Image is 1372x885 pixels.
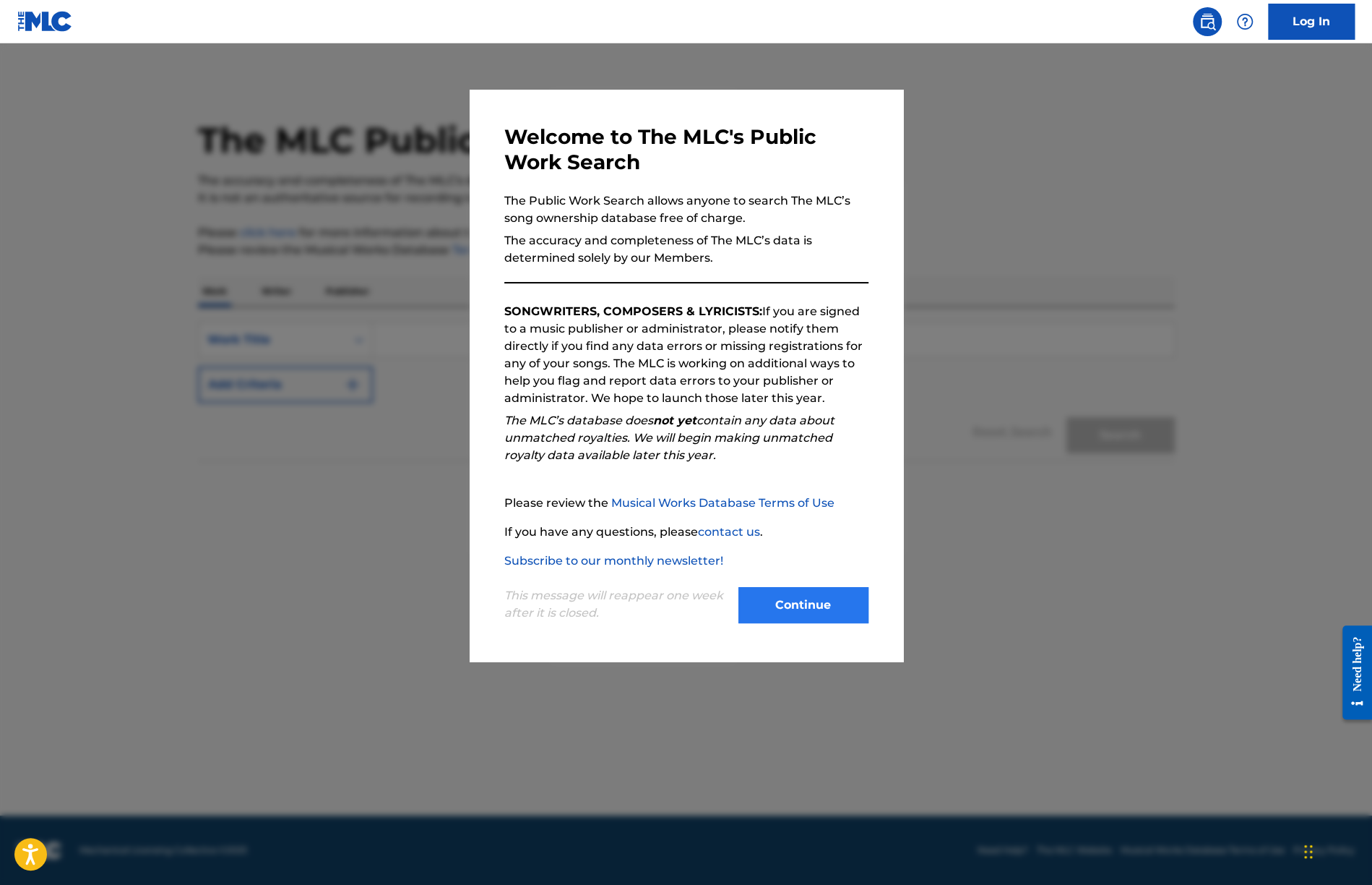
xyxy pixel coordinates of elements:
img: MLC Logo [17,11,73,32]
a: Musical Works Database Terms of Use [611,496,834,510]
p: Please review the [504,495,868,512]
a: Log In [1268,4,1355,40]
a: Public Search [1193,7,1222,36]
em: The MLC’s database does contain any data about unmatched royalties. We will begin making unmatche... [504,414,834,462]
a: contact us [698,525,760,539]
div: Chatwidget [1300,816,1372,885]
div: Slepen [1304,830,1313,873]
strong: SONGWRITERS, COMPOSERS & LYRICISTS: [504,304,762,318]
p: If you have any questions, please . [504,523,868,541]
p: The Public Work Search allows anyone to search The MLC’s song ownership database free of charge. [504,192,868,227]
p: This message will reappear one week after it is closed. [504,587,730,622]
img: search [1199,13,1216,30]
iframe: Chat Widget [1300,816,1372,885]
a: Subscribe to our monthly newsletter! [504,554,723,568]
button: Continue [738,587,868,623]
p: If you are signed to a music publisher or administrator, please notify them directly if you find ... [504,303,868,407]
div: Help [1230,7,1259,36]
img: help [1236,13,1254,30]
strong: not yet [653,414,696,427]
iframe: Resource Center [1332,615,1372,731]
p: The accuracy and completeness of The MLC’s data is determined solely by our Members. [504,232,868,267]
h3: Welcome to The MLC's Public Work Search [504,124,868,175]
